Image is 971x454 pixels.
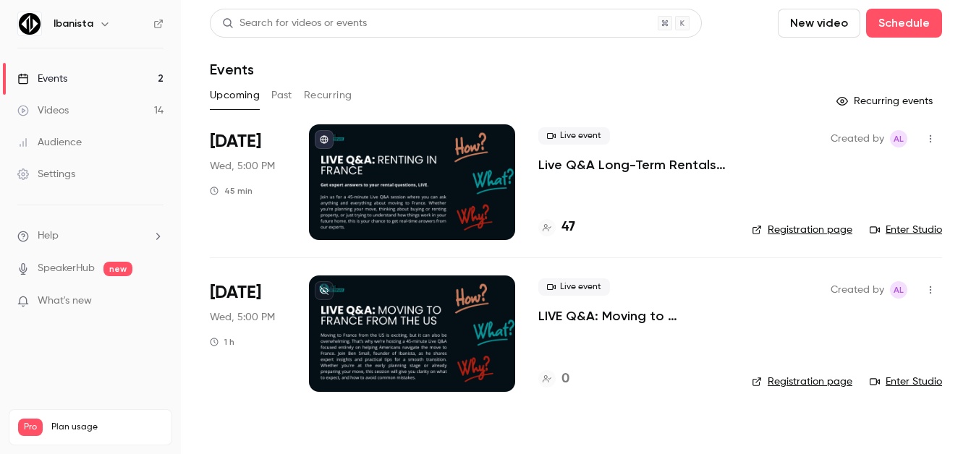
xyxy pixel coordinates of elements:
[17,72,67,86] div: Events
[210,84,260,107] button: Upcoming
[17,103,69,118] div: Videos
[38,294,92,309] span: What's new
[752,374,852,389] a: Registration page
[146,295,164,308] iframe: Noticeable Trigger
[38,228,59,244] span: Help
[778,9,860,38] button: New video
[210,61,254,78] h1: Events
[830,90,942,113] button: Recurring events
[210,124,286,240] div: Oct 1 Wed, 5:00 PM (Europe/London)
[561,218,575,237] h4: 47
[210,336,234,348] div: 1 h
[38,261,95,276] a: SpeakerHub
[538,156,729,174] a: Live Q&A Long-Term Rentals in [GEOGRAPHIC_DATA]
[210,130,261,153] span: [DATE]
[17,135,82,150] div: Audience
[210,281,261,304] span: [DATE]
[18,419,43,436] span: Pro
[831,281,884,299] span: Created by
[210,185,253,197] div: 45 min
[538,278,610,296] span: Live event
[870,223,942,237] a: Enter Studio
[831,130,884,147] span: Created by
[894,130,904,147] span: AL
[210,310,275,325] span: Wed, 5:00 PM
[210,159,275,174] span: Wed, 5:00 PM
[51,421,163,433] span: Plan usage
[17,167,75,181] div: Settings
[18,12,41,35] img: Ibanista
[538,127,610,145] span: Live event
[54,17,93,31] h6: Ibanista
[870,374,942,389] a: Enter Studio
[210,275,286,391] div: Oct 22 Wed, 5:00 PM (Europe/London)
[538,218,575,237] a: 47
[561,369,569,389] h4: 0
[271,84,292,107] button: Past
[894,281,904,299] span: AL
[103,262,132,276] span: new
[17,228,164,244] li: help-dropdown-opener
[752,223,852,237] a: Registration page
[222,16,367,31] div: Search for videos or events
[538,307,729,325] a: LIVE Q&A: Moving to [GEOGRAPHIC_DATA] from the [GEOGRAPHIC_DATA]
[890,130,907,147] span: Alexandra Lhomond
[890,281,907,299] span: Alexandra Lhomond
[304,84,352,107] button: Recurring
[538,369,569,389] a: 0
[866,9,942,38] button: Schedule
